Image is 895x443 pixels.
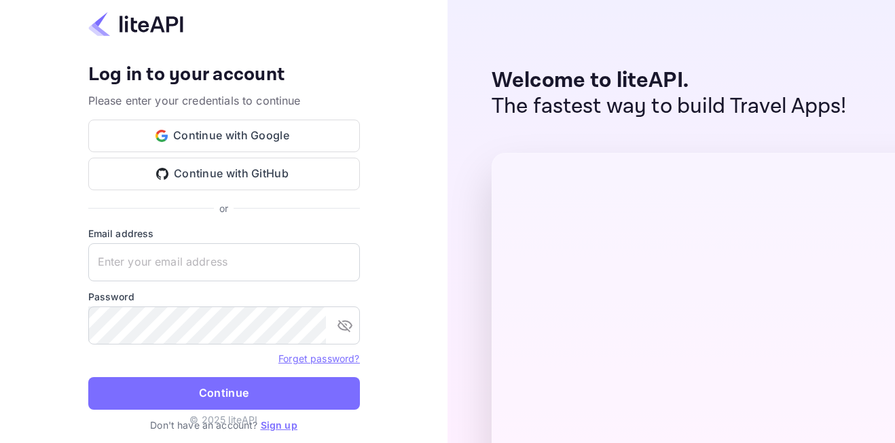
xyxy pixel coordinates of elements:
[88,120,360,152] button: Continue with Google
[88,11,183,37] img: liteapi
[278,353,359,364] a: Forget password?
[189,412,257,427] p: © 2025 liteAPI
[88,243,360,281] input: Enter your email address
[219,201,228,215] p: or
[88,63,360,87] h4: Log in to your account
[88,289,360,304] label: Password
[88,418,360,432] p: Don't have an account?
[492,94,847,120] p: The fastest way to build Travel Apps!
[88,377,360,410] button: Continue
[88,92,360,109] p: Please enter your credentials to continue
[261,419,297,431] a: Sign up
[492,68,847,94] p: Welcome to liteAPI.
[88,158,360,190] button: Continue with GitHub
[278,351,359,365] a: Forget password?
[88,226,360,241] label: Email address
[331,312,359,339] button: toggle password visibility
